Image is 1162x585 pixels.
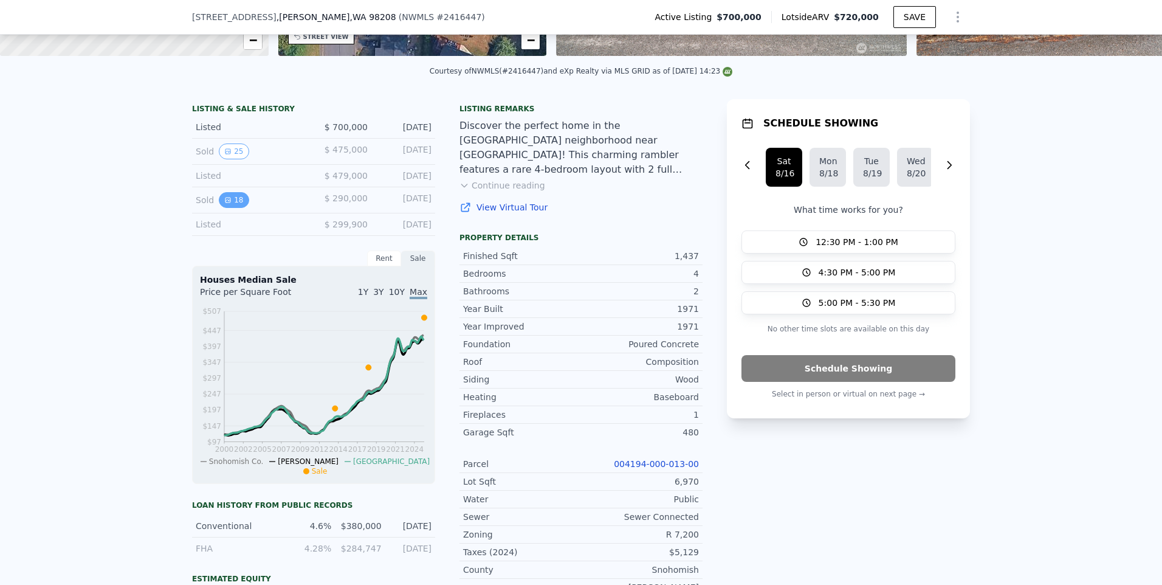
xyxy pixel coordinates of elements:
p: No other time slots are available on this day [741,322,955,336]
div: Listed [196,170,304,182]
span: $ 290,000 [325,193,368,203]
div: Sewer Connected [581,511,699,523]
button: Continue reading [459,179,545,192]
div: 8/18 [819,167,836,179]
div: $380,000 [339,520,381,532]
div: Sold [196,144,304,159]
span: $720,000 [834,12,879,22]
div: ( ) [399,11,485,23]
tspan: $507 [202,307,221,316]
div: 1,437 [581,250,699,262]
span: # 2416447 [436,12,481,22]
span: [PERSON_NAME] [278,457,339,466]
tspan: $147 [202,422,221,431]
div: Snohomish [581,564,699,576]
button: 4:30 PM - 5:00 PM [741,261,955,284]
div: Sale [401,251,435,266]
div: 6,970 [581,476,699,488]
div: [DATE] [377,121,431,133]
div: Taxes (2024) [463,546,581,558]
tspan: $97 [207,438,221,446]
div: Tue [863,155,880,167]
a: Zoom out [521,31,540,49]
div: 480 [581,426,699,438]
div: Siding [463,373,581,386]
tspan: $397 [202,342,221,351]
div: Estimated Equity [192,574,435,584]
tspan: 2009 [291,445,310,454]
div: 1971 [581,303,699,315]
div: Heating [463,391,581,403]
button: Schedule Showing [741,355,955,382]
div: Conventional [196,520,281,532]
div: 8/20 [907,167,924,179]
a: 004194-000-013-00 [614,459,699,469]
div: 4.6% [289,520,331,532]
div: Parcel [463,458,581,470]
div: Public [581,493,699,505]
span: 5:00 PM - 5:30 PM [819,297,896,309]
div: Zoning [463,528,581,541]
div: Finished Sqft [463,250,581,262]
span: Snohomish Co. [209,457,264,466]
tspan: $347 [202,358,221,367]
div: Discover the perfect home in the [GEOGRAPHIC_DATA] neighborhood near [GEOGRAPHIC_DATA]! This char... [459,119,703,177]
span: 10Y [389,287,405,297]
div: Loan history from public records [192,500,435,510]
div: 4 [581,268,699,280]
div: Listing remarks [459,104,703,114]
div: 1 [581,409,699,421]
div: 2 [581,285,699,297]
div: Wood [581,373,699,386]
span: 12:30 PM - 1:00 PM [816,236,898,248]
tspan: $447 [202,327,221,335]
div: Lot Sqft [463,476,581,488]
a: Zoom out [244,31,262,49]
span: Sale [312,467,328,476]
div: Year Improved [463,320,581,333]
tspan: $297 [202,374,221,382]
div: [DATE] [377,218,431,230]
tspan: $247 [202,390,221,398]
span: Active Listing [655,11,717,23]
div: [DATE] [377,192,431,208]
div: Baseboard [581,391,699,403]
span: $ 299,900 [325,220,368,229]
span: 4:30 PM - 5:00 PM [819,266,896,279]
div: 8/16 [775,167,792,179]
div: $5,129 [581,546,699,558]
span: [GEOGRAPHIC_DATA] [353,457,430,466]
span: [STREET_ADDRESS] [192,11,277,23]
span: , [PERSON_NAME] [277,11,396,23]
div: Sat [775,155,792,167]
span: − [527,32,535,47]
div: Composition [581,356,699,368]
tspan: 2002 [234,445,253,454]
div: County [463,564,581,576]
div: [DATE] [377,170,431,182]
span: $ 475,000 [325,145,368,154]
div: FHA [196,542,281,555]
button: Tue8/19 [853,148,890,187]
div: Wed [907,155,924,167]
div: Year Built [463,303,581,315]
p: Select in person or virtual on next page → [741,387,955,401]
button: View historical data [219,144,249,159]
button: Mon8/18 [810,148,846,187]
div: [DATE] [389,542,431,555]
tspan: 2000 [215,445,234,454]
div: Fireplaces [463,409,581,421]
div: Price per Square Foot [200,286,314,305]
div: Listed [196,121,304,133]
div: Courtesy of NWMLS (#2416447) and eXp Realty via MLS GRID as of [DATE] 14:23 [430,67,732,75]
span: $700,000 [717,11,761,23]
tspan: $197 [202,406,221,414]
div: LISTING & SALE HISTORY [192,104,435,116]
span: $ 479,000 [325,171,368,181]
span: 3Y [373,287,383,297]
div: Bedrooms [463,268,581,280]
div: [DATE] [377,144,431,159]
div: Mon [819,155,836,167]
tspan: 2005 [253,445,272,454]
div: Foundation [463,338,581,350]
